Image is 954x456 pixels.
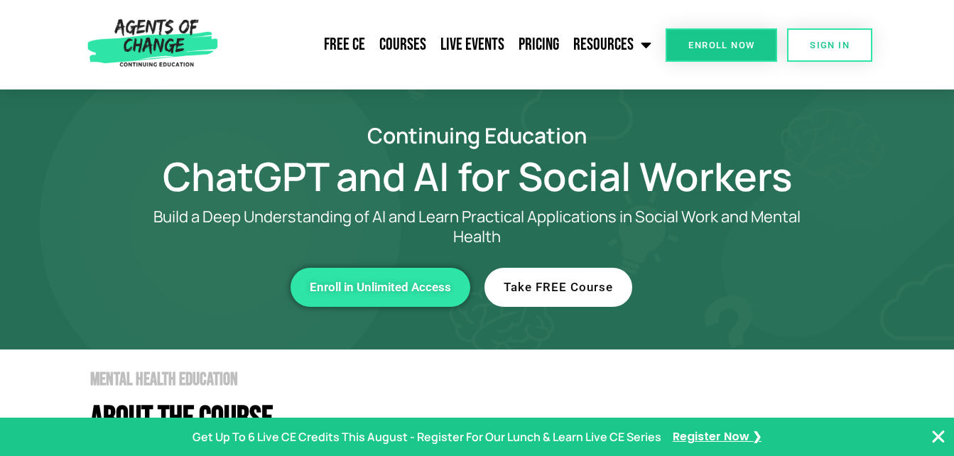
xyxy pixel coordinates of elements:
[90,371,882,389] h2: Mental Health Education
[90,403,882,435] h4: About The Course
[291,268,470,307] a: Enroll in Unlimited Access
[666,28,777,62] a: Enroll Now
[673,427,761,447] a: Register Now ❯
[193,427,661,447] p: Get Up To 6 Live CE Credits This August - Register For Our Lunch & Learn Live CE Series
[787,28,872,62] a: SIGN IN
[484,268,632,307] a: Take FREE Course
[317,27,372,63] a: Free CE
[72,160,882,192] h1: ChatGPT and AI for Social Workers
[566,27,658,63] a: Resources
[511,27,566,63] a: Pricing
[310,281,451,293] span: Enroll in Unlimited Access
[372,27,433,63] a: Courses
[224,27,658,63] nav: Menu
[72,125,882,146] h2: Continuing Education
[433,27,511,63] a: Live Events
[688,40,754,50] span: Enroll Now
[504,281,613,293] span: Take FREE Course
[129,207,825,246] p: Build a Deep Understanding of AI and Learn Practical Applications in Social Work and Mental Health
[810,40,850,50] span: SIGN IN
[930,428,947,445] button: Close Banner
